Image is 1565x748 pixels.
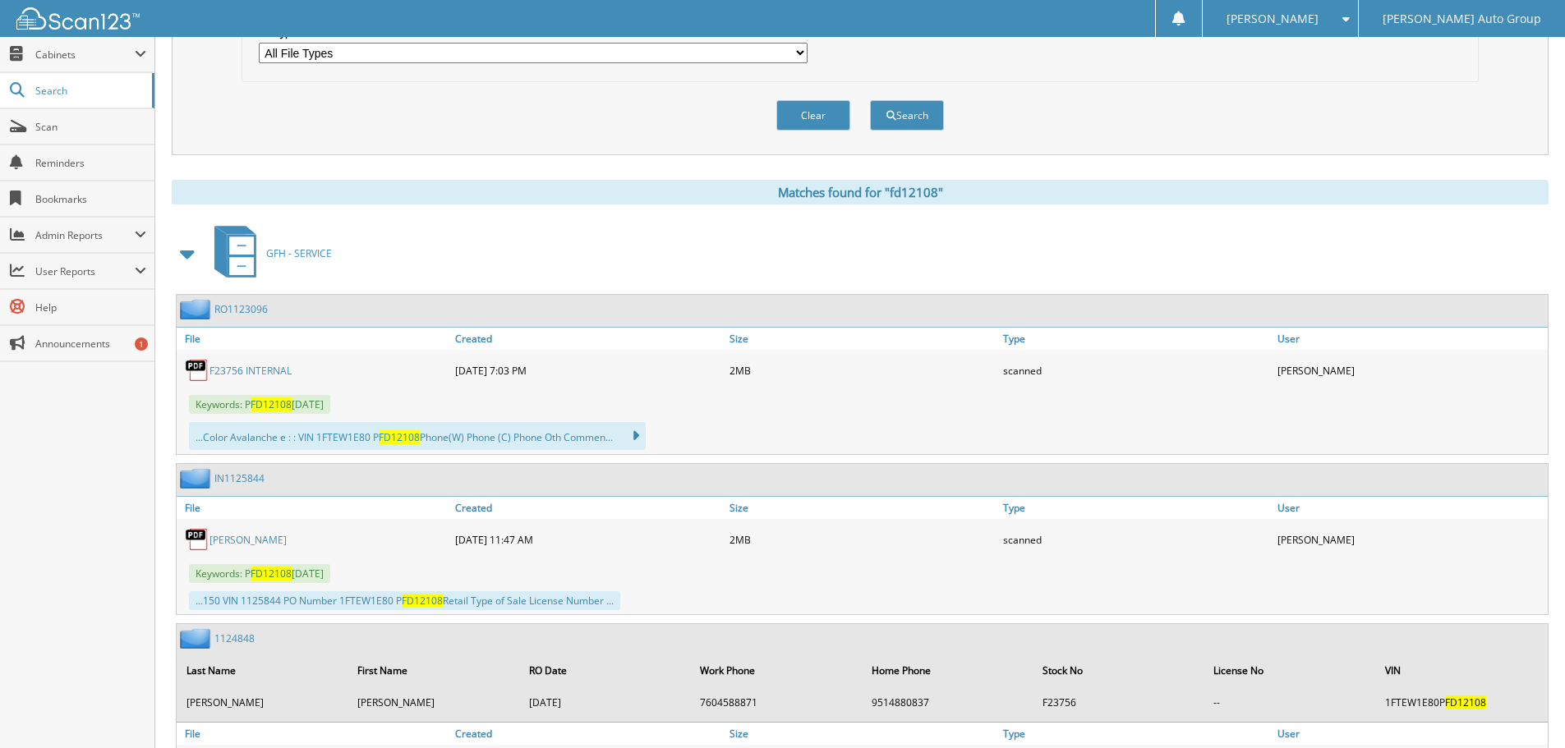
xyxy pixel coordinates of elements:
[209,364,292,378] a: F23756 INTERNAL
[214,471,265,485] a: IN1125844
[725,328,1000,350] a: Size
[177,497,451,519] a: File
[451,328,725,350] a: Created
[999,523,1273,556] div: scanned
[35,48,135,62] span: Cabinets
[999,328,1273,350] a: Type
[189,564,330,583] span: Keywords: P [DATE]
[16,7,140,30] img: scan123-logo-white.svg
[177,723,451,745] a: File
[178,654,348,687] th: Last Name
[1377,689,1546,716] td: 1FTEW1E80P
[1205,689,1374,716] td: --
[180,299,214,319] img: folder2.png
[214,302,268,316] a: RO1123096
[1273,497,1548,519] a: User
[35,301,146,314] span: Help
[135,337,148,351] div: 1
[1034,654,1204,687] th: Stock No
[178,689,348,716] td: [PERSON_NAME]
[35,228,135,242] span: Admin Reports
[999,497,1273,519] a: Type
[189,395,330,414] span: Keywords: P [DATE]
[725,723,1000,745] a: Size
[863,689,1033,716] td: 9514880837
[180,628,214,649] img: folder2.png
[35,264,135,278] span: User Reports
[185,527,209,552] img: PDF.png
[35,120,146,134] span: Scan
[251,567,292,581] span: FD12108
[189,422,646,450] div: ...Color Avalanche e : : VIN 1FTEW1E80 P Phone(W) Phone (C) Phone Oth Commen...
[185,358,209,383] img: PDF.png
[251,397,292,411] span: FD12108
[180,468,214,489] img: folder2.png
[692,654,861,687] th: Work Phone
[863,654,1033,687] th: Home Phone
[870,100,944,131] button: Search
[999,723,1273,745] a: Type
[1034,689,1204,716] td: F23756
[402,594,443,608] span: FD12108
[35,192,146,206] span: Bookmarks
[999,354,1273,387] div: scanned
[725,523,1000,556] div: 2MB
[451,523,725,556] div: [DATE] 11:47 AM
[214,631,255,645] a: 1124848
[35,156,146,170] span: Reminders
[451,723,725,745] a: Created
[209,533,287,547] a: [PERSON_NAME]
[521,689,690,716] td: [DATE]
[1273,723,1548,745] a: User
[1377,654,1546,687] th: VIN
[1273,328,1548,350] a: User
[35,337,146,351] span: Announcements
[1273,523,1548,556] div: [PERSON_NAME]
[692,689,861,716] td: 7604588871
[205,221,332,286] a: GFH - SERVICE
[776,100,850,131] button: Clear
[1483,669,1565,748] iframe: Chat Widget
[266,246,332,260] span: GFH - SERVICE
[451,497,725,519] a: Created
[1227,14,1319,24] span: [PERSON_NAME]
[172,180,1549,204] div: Matches found for "fd12108"
[1273,354,1548,387] div: [PERSON_NAME]
[451,354,725,387] div: [DATE] 7:03 PM
[1205,654,1374,687] th: License No
[1445,695,1486,709] span: FD12108
[349,654,518,687] th: First Name
[177,328,451,350] a: File
[725,497,1000,519] a: Size
[379,430,420,444] span: FD12108
[1383,14,1541,24] span: [PERSON_NAME] Auto Group
[35,84,144,98] span: Search
[725,354,1000,387] div: 2MB
[349,689,518,716] td: [PERSON_NAME]
[189,591,620,610] div: ...150 VIN 1125844 PO Number 1FTEW1E80 P Retail Type of Sale License Number ...
[521,654,690,687] th: RO Date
